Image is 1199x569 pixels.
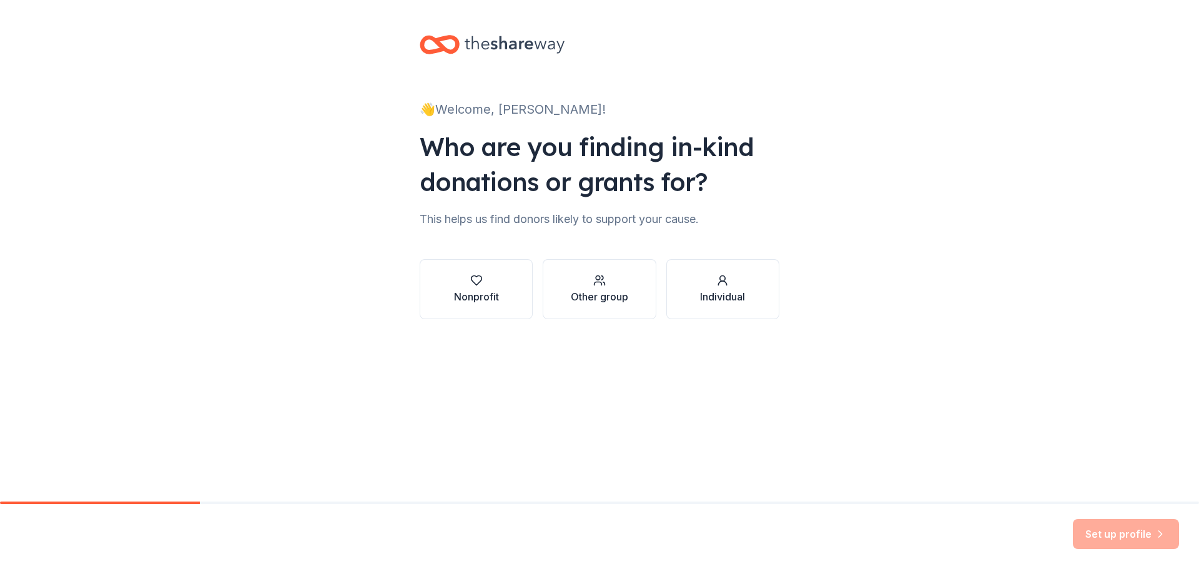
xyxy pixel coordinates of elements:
div: Who are you finding in-kind donations or grants for? [420,129,779,199]
div: 👋 Welcome, [PERSON_NAME]! [420,99,779,119]
button: Individual [666,259,779,319]
div: Individual [700,289,745,304]
div: Nonprofit [454,289,499,304]
button: Other group [543,259,656,319]
div: Other group [571,289,628,304]
button: Nonprofit [420,259,533,319]
div: This helps us find donors likely to support your cause. [420,209,779,229]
